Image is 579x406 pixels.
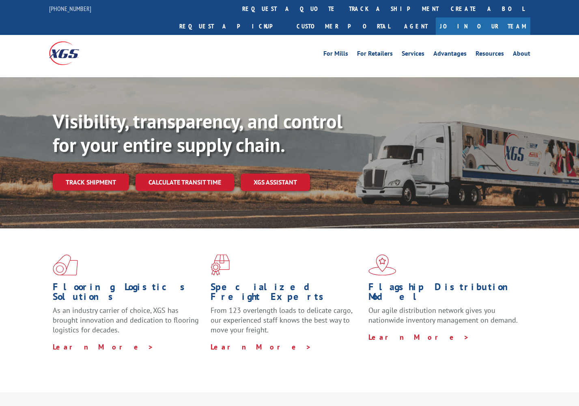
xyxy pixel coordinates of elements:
a: Advantages [433,50,467,59]
a: [PHONE_NUMBER] [49,4,91,13]
img: xgs-icon-focused-on-flooring-red [211,254,230,276]
h1: Flooring Logistics Solutions [53,282,204,306]
b: Visibility, transparency, and control for your entire supply chain. [53,109,342,157]
a: Request a pickup [173,17,291,35]
a: Join Our Team [436,17,530,35]
a: Customer Portal [291,17,396,35]
a: XGS ASSISTANT [241,174,310,191]
a: About [513,50,530,59]
a: For Retailers [357,50,393,59]
a: Learn More > [53,342,154,352]
a: Learn More > [368,332,469,342]
h1: Specialized Freight Experts [211,282,362,306]
a: Agent [396,17,436,35]
p: From 123 overlength loads to delicate cargo, our experienced staff knows the best way to move you... [211,306,362,342]
img: xgs-icon-total-supply-chain-intelligence-red [53,254,78,276]
a: For Mills [323,50,348,59]
a: Calculate transit time [136,174,234,191]
span: As an industry carrier of choice, XGS has brought innovation and dedication to flooring logistics... [53,306,199,334]
a: Services [402,50,424,59]
span: Our agile distribution network gives you nationwide inventory management on demand. [368,306,518,325]
a: Resources [476,50,504,59]
a: Learn More > [211,342,312,352]
img: xgs-icon-flagship-distribution-model-red [368,254,396,276]
h1: Flagship Distribution Model [368,282,520,306]
a: Track shipment [53,174,129,191]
